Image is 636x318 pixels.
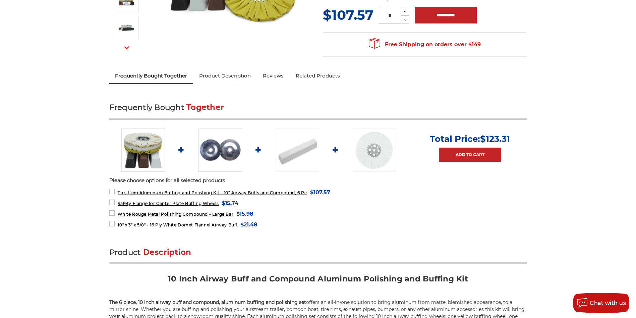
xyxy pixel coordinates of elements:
[109,299,306,305] strong: The 6 piece, 10 inch airway buff and compound, aluminum buffing and polishing set
[118,201,219,206] span: Safety Flange for Center Plate Buffing Wheels
[590,300,626,306] span: Chat with us
[240,220,257,229] span: $21.48
[323,7,373,23] span: $107.57
[310,188,330,197] span: $107.57
[118,190,307,195] span: Aluminum Buffing and Polishing Kit - 10” Airway Buffs and Compound, 6 Pc
[109,103,184,112] span: Frequently Bought
[430,134,510,144] p: Total Price:
[109,274,527,289] h2: 10 Inch Airway Buff and Compound Aluminum Polishing and Buffing Kit
[257,68,290,83] a: Reviews
[118,190,139,195] strong: This Item:
[118,222,237,227] span: 10" x 3" x 5/8" - 16 Ply White Domet Flannel Airway Buff
[143,248,191,257] span: Description
[439,148,501,162] a: Add to Cart
[290,68,346,83] a: Related Products
[109,248,141,257] span: Product
[186,103,224,112] span: Together
[573,293,629,313] button: Chat with us
[118,19,135,36] img: Aluminum Buffing and Polishing Kit - 10” Airway Buffs and Compound, 6 Pc
[236,209,253,218] span: $15.98
[118,212,233,217] span: White Rouge Metal Polishing Compound - Large Bar
[369,38,481,51] span: Free Shipping on orders over $149
[121,128,165,172] img: 10 inch airway buff and polishing compound kit for aluminum
[222,199,238,208] span: $15.74
[480,134,510,144] span: $123.31
[109,177,527,184] p: Please choose options for all selected products
[109,68,193,83] a: Frequently Bought Together
[119,41,135,55] button: Next
[193,68,257,83] a: Product Description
